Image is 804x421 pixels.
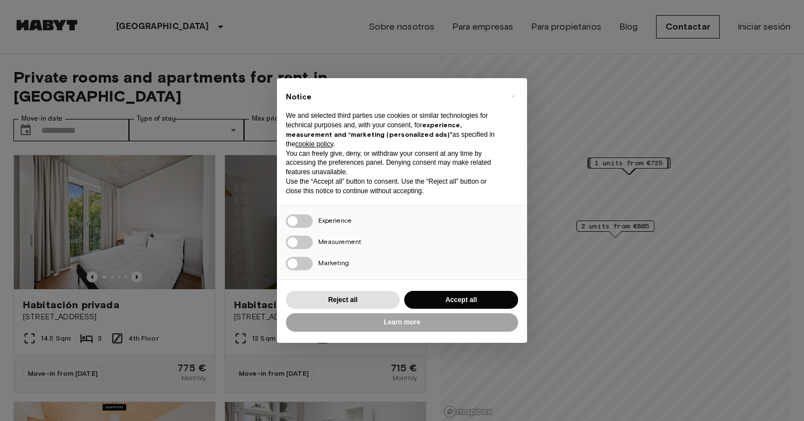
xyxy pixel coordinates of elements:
button: Learn more [286,313,518,332]
span: × [511,89,515,103]
p: We and selected third parties use cookies or similar technologies for technical purposes and, wit... [286,111,500,149]
button: Reject all [286,291,400,309]
span: Marketing [318,259,349,267]
button: Accept all [404,291,518,309]
span: Experience [318,216,352,224]
p: You can freely give, deny, or withdraw your consent at any time by accessing the preferences pane... [286,149,500,177]
strong: experience, measurement and “marketing (personalized ads)” [286,121,462,138]
h2: Notice [286,92,500,103]
a: cookie policy [295,140,333,148]
p: Use the “Accept all” button to consent. Use the “Reject all” button or close this notice to conti... [286,177,500,196]
span: Measurement [318,237,361,246]
button: Close this notice [504,87,521,105]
